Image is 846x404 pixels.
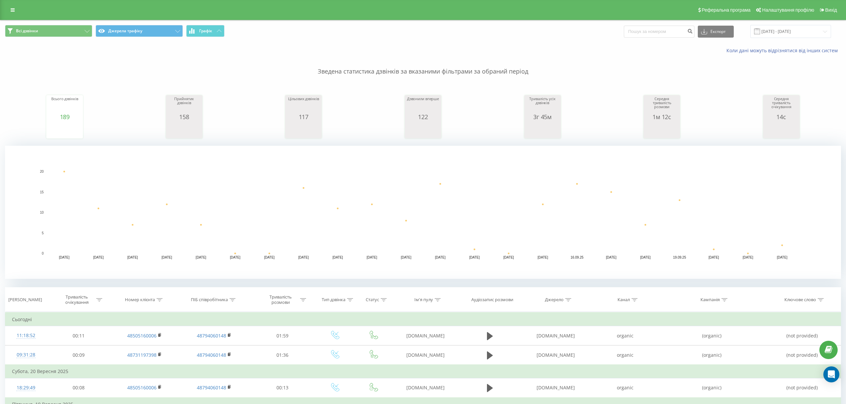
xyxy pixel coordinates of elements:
text: [DATE] [93,256,104,259]
td: 00:13 [250,378,315,398]
text: [DATE] [708,256,719,259]
div: Тип дзвінка [322,297,345,303]
div: Номер клієнта [125,297,155,303]
td: (not provided) [763,326,841,345]
a: 48505160006 [127,332,157,339]
text: [DATE] [367,256,377,259]
text: [DATE] [59,256,70,259]
div: 3г 45м [526,113,559,120]
text: [DATE] [743,256,753,259]
svg: A chart. [406,120,440,140]
text: 5 [42,231,44,235]
div: [PERSON_NAME] [8,297,42,303]
text: 19.09.25 [673,256,686,259]
span: Реферальна програма [702,7,751,13]
svg: A chart. [168,120,201,140]
text: [DATE] [538,256,548,259]
td: (not provided) [763,345,841,365]
td: 01:59 [250,326,315,345]
a: 48505160006 [127,384,157,391]
td: [DOMAIN_NAME] [392,378,459,398]
td: [DOMAIN_NAME] [521,326,591,345]
text: [DATE] [230,256,240,259]
a: Коли дані можуть відрізнятися вiд інших систем [726,47,841,54]
div: 11:18:52 [12,329,40,342]
div: A chart. [48,120,81,140]
text: [DATE] [401,256,411,259]
div: ПІБ співробітника [191,297,228,303]
div: 1м 12с [645,113,678,120]
a: 48794060148 [197,332,226,339]
text: [DATE] [503,256,514,259]
td: (organic) [660,345,763,365]
div: Статус [366,297,379,303]
div: Середня тривалість розмови [645,97,678,113]
text: 16.09.25 [571,256,584,259]
div: 18:29:49 [12,381,40,394]
div: 158 [168,113,201,120]
button: Експорт [698,26,734,38]
svg: A chart. [765,120,798,140]
text: 10 [40,211,44,214]
text: [DATE] [606,256,617,259]
td: 00:11 [46,326,111,345]
text: [DATE] [332,256,343,259]
span: Вихід [825,7,837,13]
text: 0 [42,252,44,255]
div: Дзвонили вперше [406,97,440,113]
td: 00:08 [46,378,111,398]
div: Всього дзвінків [48,97,81,113]
div: Цільових дзвінків [287,97,320,113]
svg: A chart. [287,120,320,140]
text: [DATE] [196,256,207,259]
div: Джерело [545,297,564,303]
td: 01:36 [250,345,315,365]
div: Тривалість розмови [263,294,298,305]
td: organic [591,326,660,345]
td: 00:09 [46,345,111,365]
td: (not provided) [763,378,841,398]
svg: A chart. [526,120,559,140]
svg: A chart. [5,146,841,279]
text: [DATE] [162,256,172,259]
a: 48731197398 [127,352,157,358]
div: Канал [618,297,630,303]
td: [DOMAIN_NAME] [521,345,591,365]
td: [DOMAIN_NAME] [521,378,591,398]
text: [DATE] [298,256,309,259]
text: [DATE] [640,256,651,259]
button: Джерела трафіку [96,25,183,37]
div: 14с [765,113,798,120]
a: 48794060148 [197,352,226,358]
span: Графік [199,29,212,33]
input: Пошук за номером [624,26,694,38]
svg: A chart. [645,120,678,140]
div: Тривалість усіх дзвінків [526,97,559,113]
text: 15 [40,190,44,194]
div: 117 [287,113,320,120]
span: Всі дзвінки [16,28,38,34]
td: [DOMAIN_NAME] [392,326,459,345]
text: [DATE] [777,256,787,259]
text: [DATE] [127,256,138,259]
div: Тривалість очікування [59,294,95,305]
td: organic [591,345,660,365]
div: 122 [406,113,440,120]
span: Налаштування профілю [762,7,814,13]
text: [DATE] [435,256,446,259]
td: (organic) [660,378,763,398]
td: Сьогодні [5,313,841,326]
div: Кампанія [700,297,720,303]
text: [DATE] [469,256,480,259]
div: Ключове слово [784,297,816,303]
div: 09:31:28 [12,348,40,361]
td: organic [591,378,660,398]
td: [DOMAIN_NAME] [392,345,459,365]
